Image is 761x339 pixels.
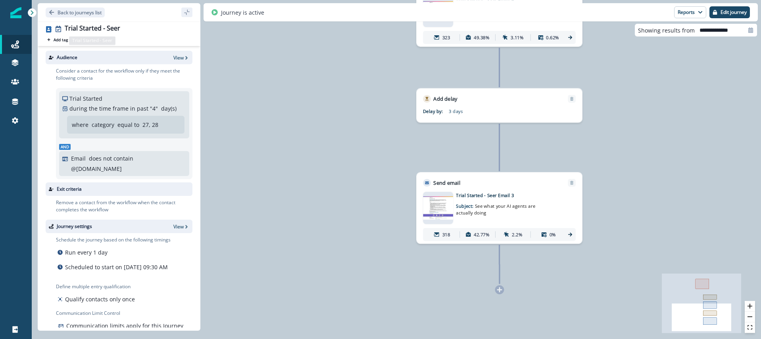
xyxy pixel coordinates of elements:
p: Subject: [456,199,537,216]
img: email asset unavailable [423,196,453,220]
div: Add delayRemoveDelay by:3 days [416,88,582,123]
p: Trial Started - Seer Email 3 [456,192,559,199]
p: in past [130,104,148,113]
button: View [173,223,189,230]
p: 0% [550,231,556,238]
p: 49.38% [474,34,489,41]
p: 318 [442,231,450,238]
p: 42.77% [474,231,489,238]
button: Edit journey [709,6,750,18]
p: Audience [57,54,77,61]
p: Define multiple entry qualification [56,283,136,290]
p: Edit journey [721,10,747,15]
p: Exit criteria [57,186,82,193]
button: zoom out [745,312,755,322]
p: Trial Started [69,94,102,103]
p: 0.62% [546,34,559,41]
button: Reports [674,6,706,18]
p: View [173,54,184,61]
p: Back to journeys list [58,9,102,16]
p: Add delay [433,95,457,103]
button: sidebar collapse toggle [181,8,192,17]
p: Consider a contact for the workflow only if they meet the following criteria [56,67,192,82]
button: zoom in [745,301,755,312]
button: Add tag [46,36,69,43]
p: equal to [117,121,139,129]
p: Scheduled to start on [DATE] 09:30 AM [65,263,168,271]
p: View [173,223,184,230]
p: Schedule the journey based on the following timings [56,236,171,243]
p: during the time frame [69,104,129,113]
p: 2.2% [512,231,522,238]
p: Run every 1 day [65,248,108,257]
p: Add tag [54,37,68,42]
p: Qualify contacts only once [65,295,135,303]
p: Journey is active [221,8,264,17]
img: Inflection [10,7,21,18]
p: 3 days [449,108,530,115]
p: Delay by: [423,108,449,115]
p: @[DOMAIN_NAME] [71,165,122,173]
button: View [173,54,189,61]
span: And [59,144,71,150]
span: See what your AI agents are actually doing [456,203,535,216]
p: Showing results from [638,26,695,34]
div: Trial Started - Seer [65,25,120,33]
p: Journey settings [57,223,92,230]
button: fit view [745,322,755,333]
button: Go back [46,8,105,17]
p: where [72,121,88,129]
p: Communication Limit Control [56,310,192,317]
p: " 4 " [150,104,158,113]
p: does not contain [89,154,133,163]
p: 3.11% [511,34,524,41]
p: Email [71,154,86,163]
p: category [92,121,114,129]
div: Send emailRemoveemail asset unavailableTrial Started - Seer Email 3Subject: See what your AI agen... [416,172,582,244]
p: Remove a contact from the workflow when the contact completes the workflow [56,199,192,213]
p: 323 [442,34,450,41]
p: 27, 28 [142,121,158,129]
p: day(s) [161,104,177,113]
p: Send email [433,179,460,187]
p: Communication limits apply for this Journey [66,322,183,330]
